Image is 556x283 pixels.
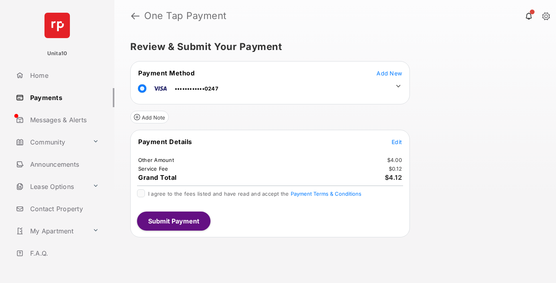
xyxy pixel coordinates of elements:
a: Contact Property [13,199,114,218]
span: Grand Total [138,173,177,181]
button: Add Note [130,111,169,123]
h5: Review & Submit Your Payment [130,42,534,52]
a: F.A.Q. [13,244,114,263]
img: svg+xml;base64,PHN2ZyB4bWxucz0iaHR0cDovL3d3dy53My5vcmcvMjAwMC9zdmciIHdpZHRoPSI2NCIgaGVpZ2h0PSI2NC... [44,13,70,38]
a: Payments [13,88,114,107]
button: I agree to the fees listed and have read and accept the [291,191,361,197]
span: $4.12 [385,173,402,181]
a: Home [13,66,114,85]
button: Submit Payment [137,212,210,231]
td: Other Amount [138,156,174,164]
strong: One Tap Payment [144,11,227,21]
span: I agree to the fees listed and have read and accept the [148,191,361,197]
a: Community [13,133,89,152]
p: Unita10 [47,50,68,58]
span: Payment Method [138,69,195,77]
span: Edit [392,139,402,145]
a: My Apartment [13,221,89,241]
a: Lease Options [13,177,89,196]
button: Add New [376,69,402,77]
a: Announcements [13,155,114,174]
td: $4.00 [387,156,402,164]
td: $0.12 [388,165,402,172]
span: Add New [376,70,402,77]
a: Messages & Alerts [13,110,114,129]
span: Payment Details [138,138,192,146]
span: ••••••••••••0247 [175,85,218,92]
button: Edit [392,138,402,146]
td: Service Fee [138,165,169,172]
